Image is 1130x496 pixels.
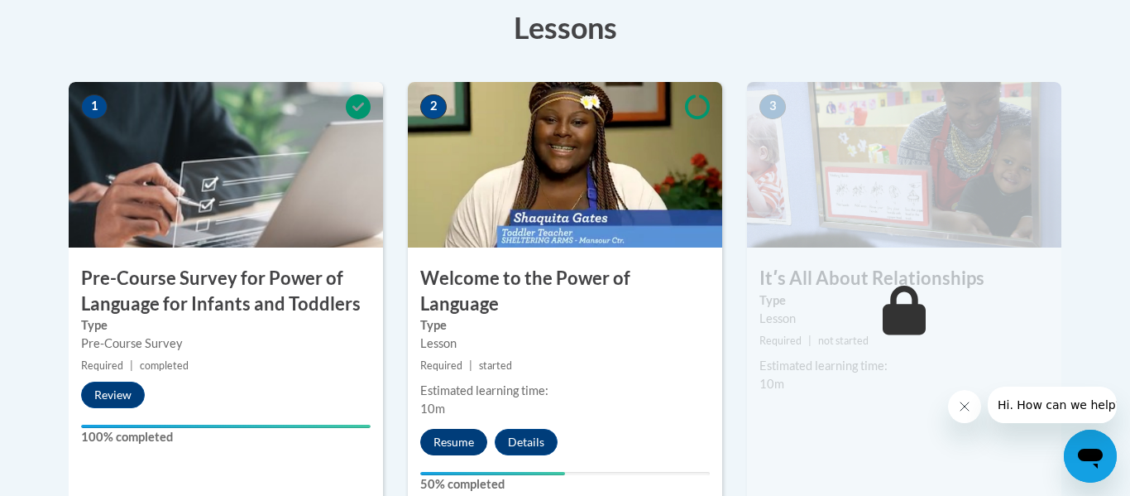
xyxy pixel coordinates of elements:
[988,387,1117,423] iframe: Message from company
[759,357,1049,375] div: Estimated learning time:
[759,291,1049,310] label: Type
[69,82,383,248] img: Course Image
[130,359,133,372] span: |
[408,82,722,248] img: Course Image
[81,335,371,353] div: Pre-Course Survey
[10,12,134,25] span: Hi. How can we help?
[759,377,784,391] span: 10m
[759,310,1049,328] div: Lesson
[808,335,812,347] span: |
[747,266,1061,291] h3: Itʹs All About Relationships
[420,429,487,455] button: Resume
[420,316,710,335] label: Type
[69,266,383,317] h3: Pre-Course Survey for Power of Language for Infants and Toddlers
[420,475,710,494] label: 50% completed
[759,335,802,347] span: Required
[420,94,447,119] span: 2
[69,7,1061,48] h3: Lessons
[759,94,786,119] span: 3
[81,359,123,372] span: Required
[408,266,722,317] h3: Welcome to the Power of Language
[495,429,558,455] button: Details
[948,390,981,423] iframe: Close message
[81,425,371,428] div: Your progress
[81,428,371,446] label: 100% completed
[1064,430,1117,483] iframe: Button to launch messaging window
[81,94,108,119] span: 1
[81,316,371,335] label: Type
[420,359,462,372] span: Required
[420,472,565,475] div: Your progress
[140,359,189,372] span: completed
[420,402,445,416] span: 10m
[81,382,145,408] button: Review
[469,359,472,372] span: |
[420,335,710,353] div: Lesson
[420,382,710,400] div: Estimated learning time:
[818,335,869,347] span: not started
[479,359,512,372] span: started
[747,82,1061,248] img: Course Image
